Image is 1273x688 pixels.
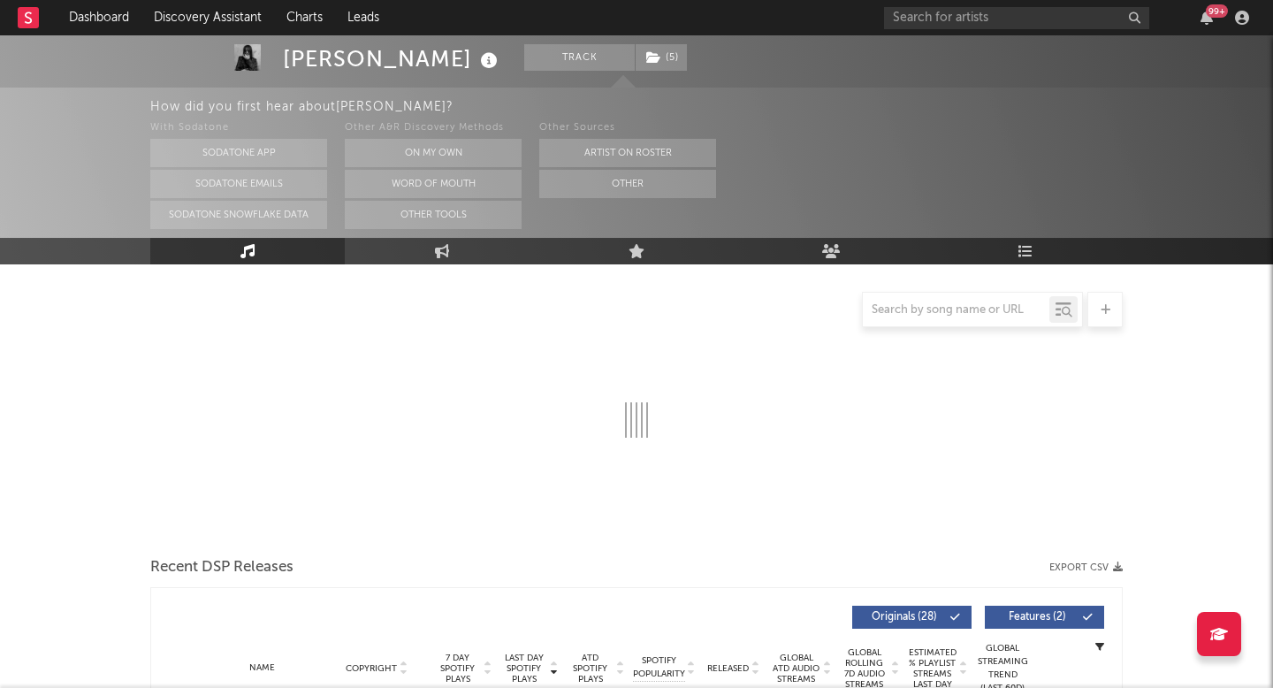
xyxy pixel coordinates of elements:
button: Sodatone Snowflake Data [150,201,327,229]
span: Features ( 2 ) [996,612,1078,623]
button: (5) [636,44,687,71]
span: Recent DSP Releases [150,557,293,578]
div: Other A&R Discovery Methods [345,118,522,139]
input: Search for artists [884,7,1149,29]
div: 99 + [1206,4,1228,18]
button: 99+ [1201,11,1213,25]
button: Export CSV [1049,562,1123,573]
button: Other Tools [345,201,522,229]
button: Track [524,44,635,71]
button: Artist on Roster [539,139,716,167]
div: How did you first hear about [PERSON_NAME] ? [150,96,1273,118]
div: With Sodatone [150,118,327,139]
span: Last Day Spotify Plays [500,653,547,684]
button: Sodatone App [150,139,327,167]
button: Word Of Mouth [345,170,522,198]
button: Other [539,170,716,198]
span: Spotify Popularity [633,654,685,681]
span: Copyright [346,663,397,674]
button: Originals(28) [852,606,972,629]
button: On My Own [345,139,522,167]
button: Features(2) [985,606,1104,629]
input: Search by song name or URL [863,303,1049,317]
span: Released [707,663,749,674]
span: ( 5 ) [635,44,688,71]
div: [PERSON_NAME] [283,44,502,73]
div: Name [204,661,320,675]
span: ATD Spotify Plays [567,653,614,684]
span: Originals ( 28 ) [864,612,945,623]
div: Other Sources [539,118,716,139]
span: Global ATD Audio Streams [772,653,820,684]
button: Sodatone Emails [150,170,327,198]
span: 7 Day Spotify Plays [434,653,481,684]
